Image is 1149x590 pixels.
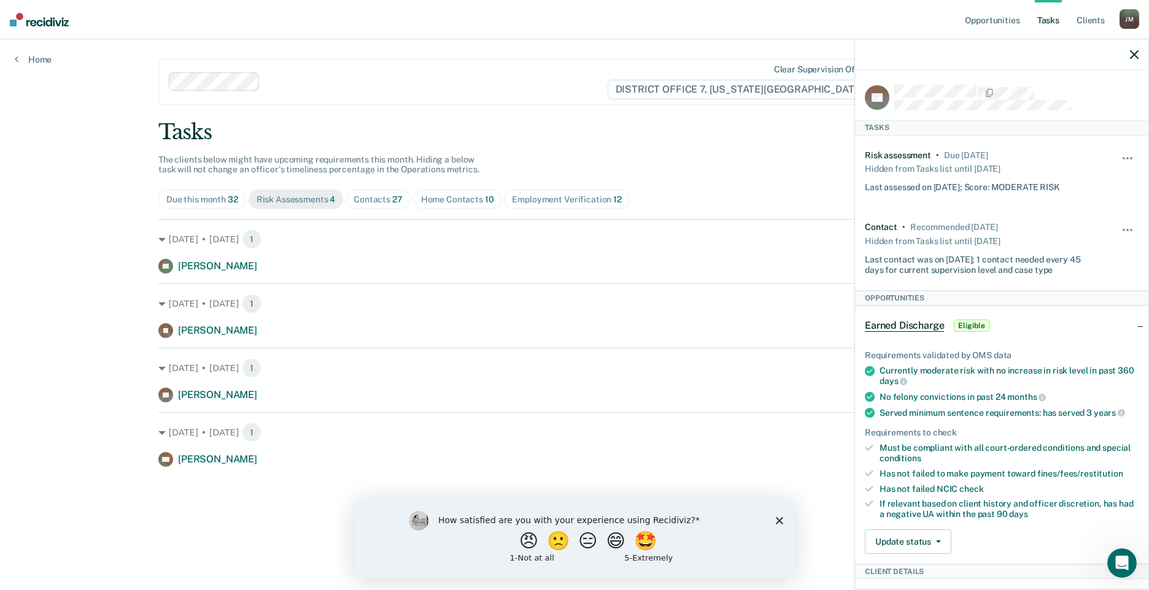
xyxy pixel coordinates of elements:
div: Hidden from Tasks list until [DATE] [865,232,1000,250]
div: Due in 11 days [944,150,988,161]
span: 32 [228,194,238,204]
span: Earned Discharge [865,320,944,332]
span: 1 [242,294,261,313]
div: Must be compliant with all court-ordered conditions and special [880,443,1139,464]
div: Currently moderate risk with no increase in risk level in past 360 [880,366,1139,386]
div: Has not failed NCIC [880,484,1139,494]
div: Client Details [855,564,1148,579]
div: Home Contacts [421,194,494,205]
span: [PERSON_NAME] [178,453,257,465]
div: Tasks [158,120,991,145]
div: Risk Assessments [257,194,336,205]
span: 12 [613,194,622,204]
span: 4 [330,194,335,204]
span: fines/fees/restitution [1037,469,1123,478]
span: 1 [242,423,261,442]
div: • [936,150,939,161]
div: Requirements validated by OMS data [865,350,1139,361]
div: No felony convictions in past 24 [880,391,1139,402]
span: DISTRICT OFFICE 7, [US_STATE][GEOGRAPHIC_DATA] [608,80,881,99]
span: [PERSON_NAME] [178,324,257,336]
div: [DATE] • [DATE] [158,423,991,442]
iframe: Survey by Kim from Recidiviz [355,499,794,578]
div: Last assessed on [DATE]; Score: MODERATE RISK [865,177,1060,193]
div: J M [1120,9,1139,29]
div: Contacts [354,194,403,205]
button: Update status [865,529,951,554]
span: Eligible [954,320,989,332]
span: The clients below might have upcoming requirements this month. Hiding a below task will not chang... [158,155,479,175]
div: Recommended in 11 days [910,222,997,232]
span: [PERSON_NAME] [178,260,257,272]
span: days [1009,509,1027,519]
div: [DATE] • [DATE] [158,358,991,378]
span: [PERSON_NAME] [178,389,257,400]
div: Employment Verification [512,194,621,205]
span: months [1007,392,1046,402]
div: If relevant based on client history and officer discretion, has had a negative UA within the past 90 [880,499,1139,519]
div: Opportunities [855,291,1148,305]
div: Contact [865,222,897,232]
div: Risk assessment [865,150,931,161]
div: Hidden from Tasks list until [DATE] [865,160,1000,177]
span: 10 [485,194,494,204]
div: [DATE] • [DATE] [158,229,991,249]
a: Home [15,54,52,65]
div: Has not failed to make payment toward [880,469,1139,479]
span: 27 [392,194,403,204]
span: check [959,484,983,494]
span: years [1094,408,1125,418]
div: Due this month [166,194,238,205]
div: Clear supervision officers [774,64,878,75]
span: 1 [242,229,261,249]
span: days [880,376,907,386]
div: Requirements to check [865,427,1139,438]
div: Tasks [855,120,1148,135]
span: conditions [880,453,921,463]
div: [DATE] • [DATE] [158,294,991,313]
iframe: Intercom live chat [1107,548,1137,578]
div: Served minimum sentence requirements: has served 3 [880,407,1139,418]
span: 1 [242,358,261,378]
div: Last contact was on [DATE]; 1 contact needed every 45 days for current supervision level and case... [865,250,1093,275]
div: • [902,222,905,232]
img: Recidiviz [10,13,69,26]
div: Earned DischargeEligible [855,306,1148,345]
